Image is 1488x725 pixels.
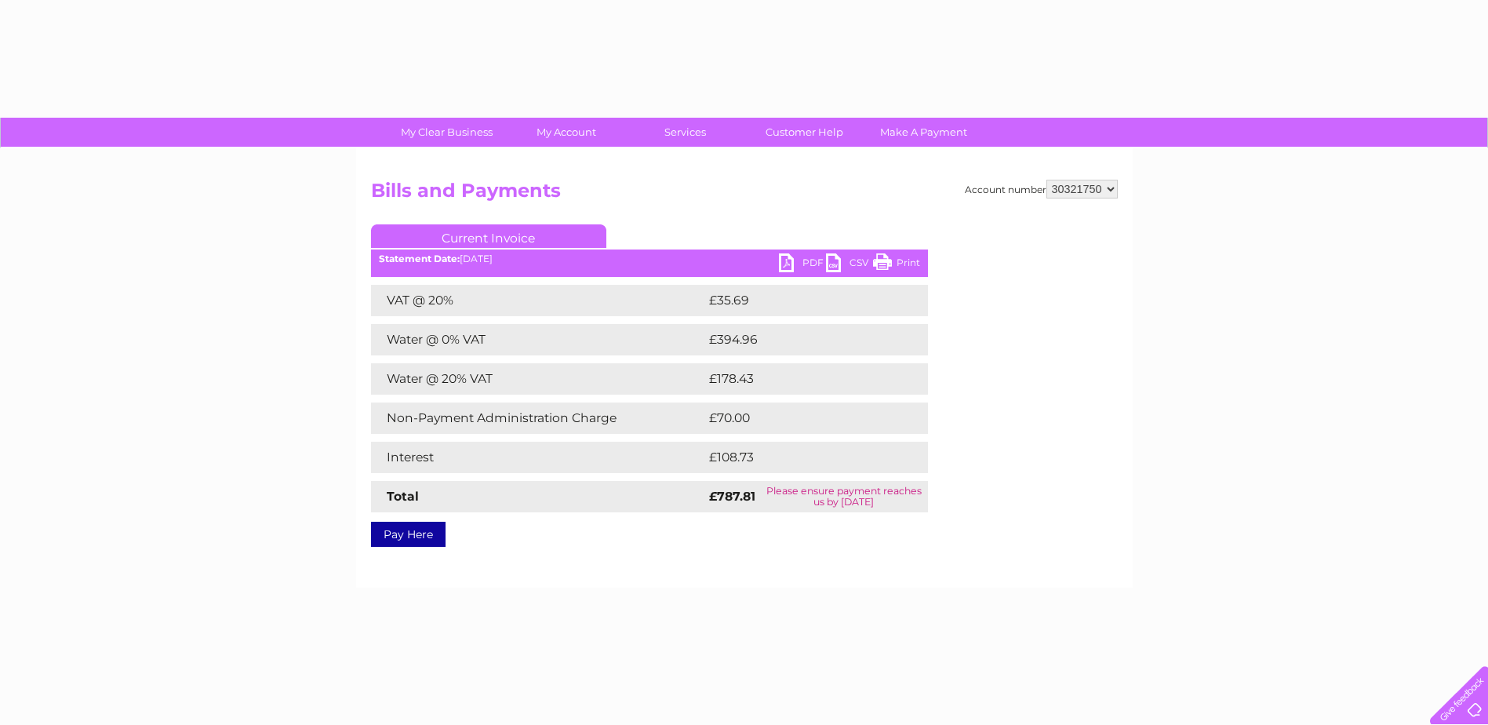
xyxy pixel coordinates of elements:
td: Water @ 0% VAT [371,324,705,355]
td: £394.96 [705,324,900,355]
a: Services [620,118,750,147]
a: My Clear Business [382,118,511,147]
b: Statement Date: [379,253,460,264]
a: Print [873,253,920,276]
strong: Total [387,489,419,504]
a: Current Invoice [371,224,606,248]
td: £178.43 [705,363,899,395]
a: Customer Help [740,118,869,147]
h2: Bills and Payments [371,180,1118,209]
div: [DATE] [371,253,928,264]
td: £70.00 [705,403,897,434]
a: Make A Payment [859,118,988,147]
td: Please ensure payment reaches us by [DATE] [760,481,927,512]
strong: £787.81 [709,489,755,504]
a: My Account [501,118,631,147]
a: Pay Here [371,522,446,547]
td: £35.69 [705,285,897,316]
a: PDF [779,253,826,276]
td: Interest [371,442,705,473]
td: Water @ 20% VAT [371,363,705,395]
td: VAT @ 20% [371,285,705,316]
td: Non-Payment Administration Charge [371,403,705,434]
td: £108.73 [705,442,899,473]
a: CSV [826,253,873,276]
div: Account number [965,180,1118,199]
